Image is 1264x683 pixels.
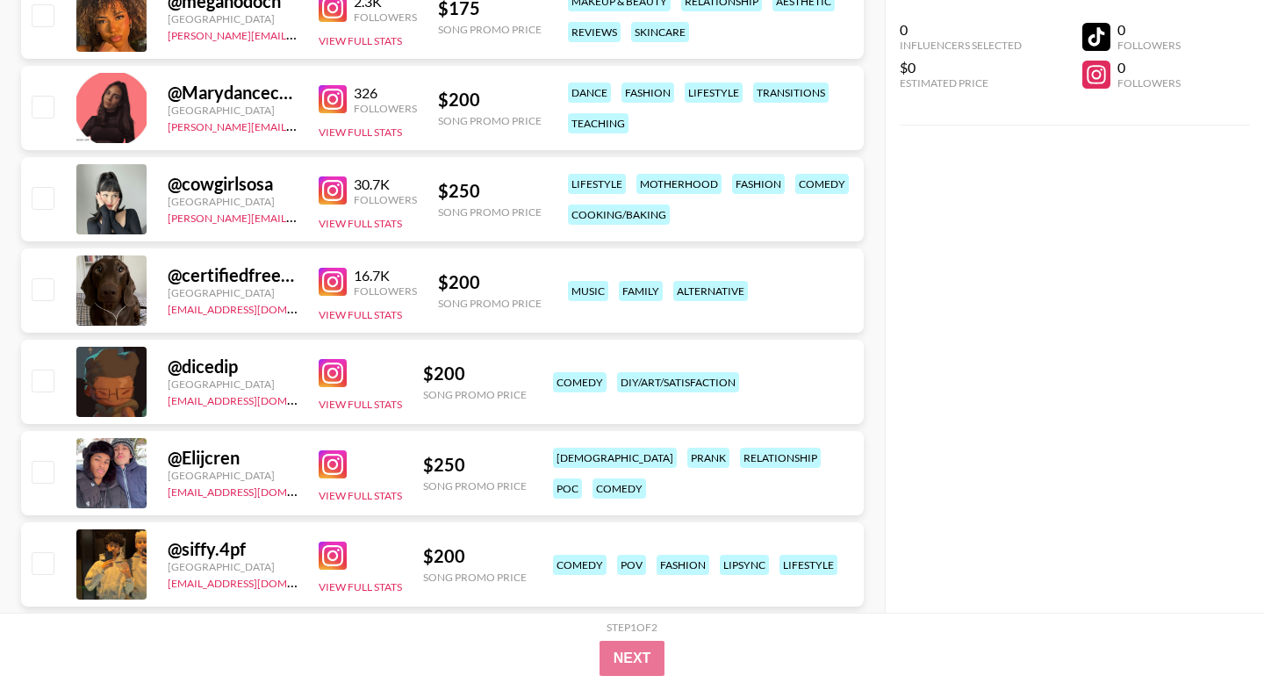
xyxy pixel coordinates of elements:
[1117,76,1181,90] div: Followers
[607,621,657,634] div: Step 1 of 2
[319,34,402,47] button: View Full Stats
[168,286,298,299] div: [GEOGRAPHIC_DATA]
[438,114,542,127] div: Song Promo Price
[600,641,665,676] button: Next
[900,76,1022,90] div: Estimated Price
[900,21,1022,39] div: 0
[568,205,670,225] div: cooking/baking
[168,377,298,391] div: [GEOGRAPHIC_DATA]
[687,448,729,468] div: prank
[354,11,417,24] div: Followers
[1117,21,1181,39] div: 0
[354,267,417,284] div: 16.7K
[795,174,849,194] div: comedy
[438,180,542,202] div: $ 250
[168,82,298,104] div: @ Marydancecorner
[168,469,298,482] div: [GEOGRAPHIC_DATA]
[900,59,1022,76] div: $0
[423,363,527,385] div: $ 200
[720,555,769,575] div: lipsync
[168,482,344,499] a: [EMAIL_ADDRESS][DOMAIN_NAME]
[592,478,646,499] div: comedy
[168,117,427,133] a: [PERSON_NAME][EMAIL_ADDRESS][DOMAIN_NAME]
[553,478,582,499] div: poc
[354,102,417,115] div: Followers
[568,113,628,133] div: teaching
[423,479,527,492] div: Song Promo Price
[319,217,402,230] button: View Full Stats
[168,447,298,469] div: @ Elijcren
[168,173,298,195] div: @ cowgirlsosa
[168,573,344,590] a: [EMAIL_ADDRESS][DOMAIN_NAME]
[423,571,527,584] div: Song Promo Price
[168,299,344,316] a: [EMAIL_ADDRESS][DOMAIN_NAME]
[685,83,743,103] div: lifestyle
[168,104,298,117] div: [GEOGRAPHIC_DATA]
[168,25,427,42] a: [PERSON_NAME][EMAIL_ADDRESS][DOMAIN_NAME]
[423,454,527,476] div: $ 250
[553,555,607,575] div: comedy
[168,12,298,25] div: [GEOGRAPHIC_DATA]
[168,356,298,377] div: @ dicedip
[568,83,611,103] div: dance
[636,174,722,194] div: motherhood
[168,195,298,208] div: [GEOGRAPHIC_DATA]
[319,489,402,502] button: View Full Stats
[354,84,417,102] div: 326
[319,308,402,321] button: View Full Stats
[779,555,837,575] div: lifestyle
[621,83,674,103] div: fashion
[354,176,417,193] div: 30.7K
[900,39,1022,52] div: Influencers Selected
[438,271,542,293] div: $ 200
[673,281,748,301] div: alternative
[1117,39,1181,52] div: Followers
[319,268,347,296] img: Instagram
[553,448,677,468] div: [DEMOGRAPHIC_DATA]
[438,89,542,111] div: $ 200
[168,391,344,407] a: [EMAIL_ADDRESS][DOMAIN_NAME]
[354,284,417,298] div: Followers
[617,372,739,392] div: diy/art/satisfaction
[438,297,542,310] div: Song Promo Price
[568,22,621,42] div: reviews
[568,281,608,301] div: music
[168,264,298,286] div: @ certifiedfreedomlover
[319,398,402,411] button: View Full Stats
[319,126,402,139] button: View Full Stats
[168,208,427,225] a: [PERSON_NAME][EMAIL_ADDRESS][DOMAIN_NAME]
[740,448,821,468] div: relationship
[657,555,709,575] div: fashion
[423,545,527,567] div: $ 200
[319,542,347,570] img: Instagram
[319,85,347,113] img: Instagram
[438,23,542,36] div: Song Promo Price
[319,580,402,593] button: View Full Stats
[354,193,417,206] div: Followers
[631,22,689,42] div: skincare
[732,174,785,194] div: fashion
[319,359,347,387] img: Instagram
[619,281,663,301] div: family
[1117,59,1181,76] div: 0
[568,174,626,194] div: lifestyle
[753,83,829,103] div: transitions
[553,372,607,392] div: comedy
[168,560,298,573] div: [GEOGRAPHIC_DATA]
[168,538,298,560] div: @ siffy.4pf
[319,176,347,205] img: Instagram
[423,388,527,401] div: Song Promo Price
[617,555,646,575] div: pov
[319,450,347,478] img: Instagram
[438,205,542,219] div: Song Promo Price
